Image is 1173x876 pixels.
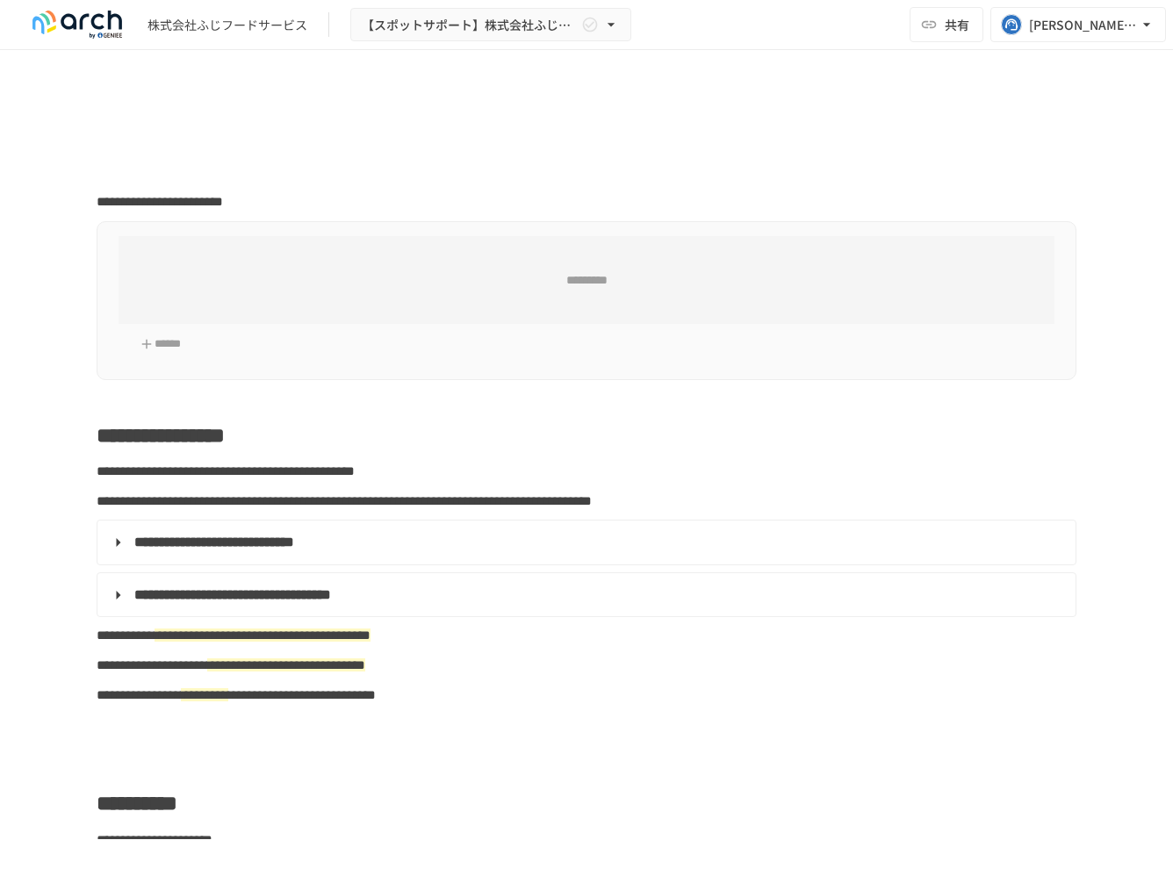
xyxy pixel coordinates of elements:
[148,16,307,34] div: 株式会社ふじフードサービス
[362,14,578,36] span: 【スポットサポート】株式会社ふじフードサービス様
[945,15,969,34] span: 共有
[21,11,133,39] img: logo-default@2x-9cf2c760.svg
[990,7,1166,42] button: [PERSON_NAME][EMAIL_ADDRESS][DOMAIN_NAME]
[350,8,631,42] button: 【スポットサポート】株式会社ふじフードサービス様
[1029,14,1138,36] div: [PERSON_NAME][EMAIL_ADDRESS][DOMAIN_NAME]
[910,7,983,42] button: 共有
